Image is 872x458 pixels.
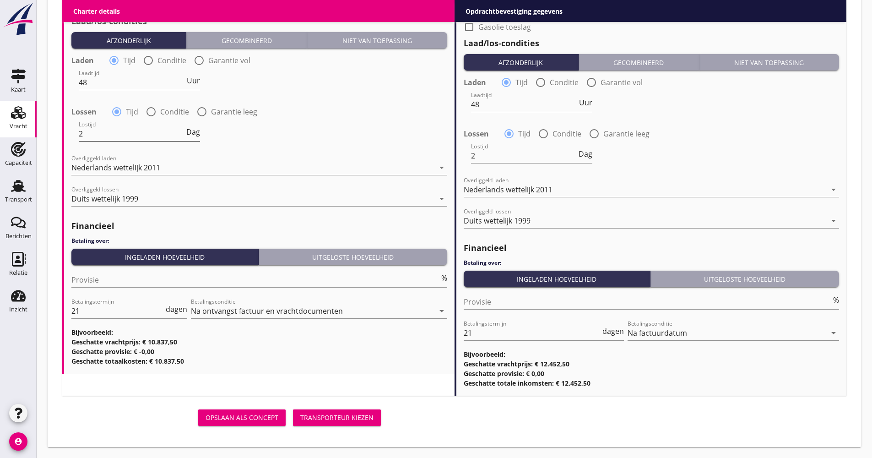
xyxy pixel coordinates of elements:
[259,249,447,265] button: Uitgeloste hoeveelheid
[164,305,187,313] div: dagen
[71,337,447,347] h3: Geschatte vrachtprijs: € 10.837,50
[208,56,250,65] label: Garantie vol
[515,78,528,87] label: Tijd
[9,270,27,276] div: Relatie
[191,307,343,315] div: Na ontvangst factuur en vrachtdocumenten
[439,274,447,282] div: %
[831,296,839,304] div: %
[2,2,35,36] img: logo-small.a267ee39.svg
[71,327,447,337] h3: Bijvoorbeeld:
[5,160,32,166] div: Capaciteit
[603,129,650,138] label: Garantie leeg
[300,413,374,422] div: Transporteur kiezen
[86,0,139,10] label: Gasolie toeslag
[71,15,447,27] h2: Laad/los-condities
[467,274,647,284] div: Ingeladen hoeveelheid
[478,22,531,32] label: Gasolie toeslag
[71,32,186,49] button: Afzonderlijk
[628,329,687,337] div: Na factuurdatum
[601,78,643,87] label: Garantie vol
[160,107,189,116] label: Conditie
[464,78,486,87] strong: Laden
[71,107,97,116] strong: Lossen
[436,162,447,173] i: arrow_drop_down
[436,193,447,204] i: arrow_drop_down
[71,347,447,356] h3: Geschatte provisie: € -0,00
[186,128,200,136] span: Dag
[471,97,577,112] input: Laadtijd
[703,58,835,67] div: Niet van toepassing
[464,217,531,225] div: Duits wettelijk 1999
[157,56,186,65] label: Conditie
[262,252,444,262] div: Uitgeloste hoeveelheid
[71,237,447,245] h4: Betaling over:
[71,164,160,172] div: Nederlands wettelijk 2011
[436,305,447,316] i: arrow_drop_down
[467,58,574,67] div: Afzonderlijk
[464,185,552,194] div: Nederlands wettelijk 2011
[464,326,601,340] input: Betalingstermijn
[579,99,592,106] span: Uur
[9,432,27,451] i: account_circle
[190,36,303,45] div: Gecombineerd
[550,78,579,87] label: Conditie
[71,56,94,65] strong: Laden
[71,220,447,232] h2: Financieel
[206,413,278,422] div: Opslaan als concept
[828,327,839,338] i: arrow_drop_down
[464,378,840,388] h3: Geschatte totale inkomsten: € 12.452,50
[471,148,577,163] input: Lostijd
[478,10,617,19] label: Onder voorbehoud van voorgaande reis
[654,274,835,284] div: Uitgeloste hoeveelheid
[311,36,443,45] div: Niet van toepassing
[79,75,185,90] input: Laadtijd
[293,409,381,426] button: Transporteur kiezen
[5,233,32,239] div: Berichten
[579,54,699,71] button: Gecombineerd
[828,184,839,195] i: arrow_drop_down
[650,271,839,287] button: Uitgeloste hoeveelheid
[464,349,840,359] h3: Bijvoorbeeld:
[582,58,695,67] div: Gecombineerd
[828,215,839,226] i: arrow_drop_down
[11,87,26,93] div: Kaart
[71,356,447,366] h3: Geschatte totaalkosten: € 10.837,50
[71,195,138,203] div: Duits wettelijk 1999
[71,273,439,287] input: Provisie
[307,32,447,49] button: Niet van toepassing
[71,304,164,318] input: Betalingstermijn
[187,77,200,84] span: Uur
[464,359,840,369] h3: Geschatte vrachtprijs: € 12.452,50
[126,107,138,116] label: Tijd
[699,54,839,71] button: Niet van toepassing
[75,252,255,262] div: Ingeladen hoeveelheid
[198,409,286,426] button: Opslaan als concept
[464,37,840,49] h2: Laad/los-condities
[75,36,182,45] div: Afzonderlijk
[552,129,581,138] label: Conditie
[464,259,840,267] h4: Betaling over:
[464,294,832,309] input: Provisie
[9,306,27,312] div: Inzicht
[186,32,307,49] button: Gecombineerd
[79,126,184,141] input: Lostijd
[123,56,135,65] label: Tijd
[464,129,489,138] strong: Lossen
[464,271,651,287] button: Ingeladen hoeveelheid
[71,249,259,265] button: Ingeladen hoeveelheid
[5,196,32,202] div: Transport
[579,150,592,158] span: Dag
[464,242,840,254] h2: Financieel
[518,129,531,138] label: Tijd
[211,107,257,116] label: Garantie leeg
[464,54,579,71] button: Afzonderlijk
[601,327,624,335] div: dagen
[464,369,840,378] h3: Geschatte provisie: € 0,00
[10,123,27,129] div: Vracht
